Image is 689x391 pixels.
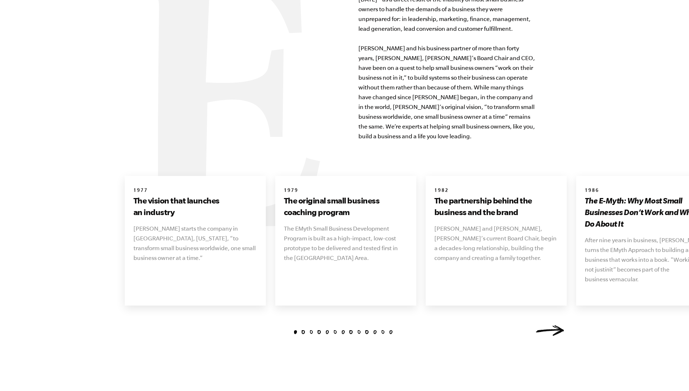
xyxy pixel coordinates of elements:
[133,188,257,195] h6: 1977
[284,195,408,218] h3: The original small business coaching program
[284,224,408,263] p: The EMyth Small Business Development Program is built as a high-impact, low-cost prototype to be ...
[133,195,257,218] h3: The vision that launches an industry
[284,188,408,195] h6: 1979
[536,325,565,336] a: Next
[653,356,689,391] div: Widget de chat
[605,266,609,273] i: in
[434,224,558,263] p: [PERSON_NAME] and [PERSON_NAME], [PERSON_NAME]’s current Board Chair, begin a decades-long relati...
[653,356,689,391] iframe: Chat Widget
[133,224,257,263] p: [PERSON_NAME] starts the company in [GEOGRAPHIC_DATA], [US_STATE], “to transform small business w...
[434,188,558,195] h6: 1982
[434,195,558,218] h3: The partnership behind the business and the brand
